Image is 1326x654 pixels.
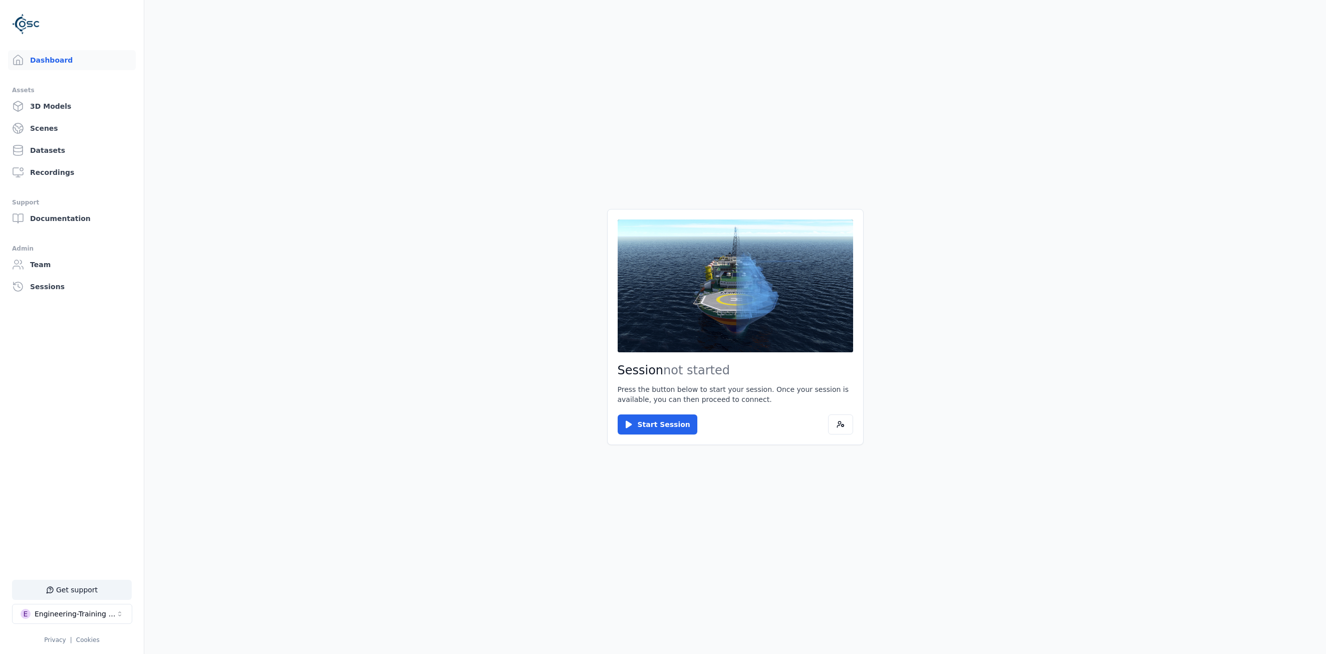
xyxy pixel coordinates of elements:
div: Assets [12,84,132,96]
a: Team [8,255,136,275]
div: Admin [12,243,132,255]
a: Datasets [8,140,136,160]
p: Press the button below to start your session. Once your session is available, you can then procee... [618,384,853,404]
img: Logo [12,10,40,38]
div: Engineering-Training (SSO Staging) [35,609,116,619]
a: Dashboard [8,50,136,70]
a: Documentation [8,208,136,229]
a: Sessions [8,277,136,297]
span: | [70,636,72,643]
button: Get support [12,580,132,600]
a: Scenes [8,118,136,138]
button: Start Session [618,414,697,434]
div: Support [12,196,132,208]
a: 3D Models [8,96,136,116]
a: Cookies [76,636,100,643]
span: not started [663,363,730,377]
div: E [21,609,31,619]
button: Select a workspace [12,604,132,624]
a: Privacy [44,636,66,643]
a: Recordings [8,162,136,182]
h2: Session [618,362,853,378]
